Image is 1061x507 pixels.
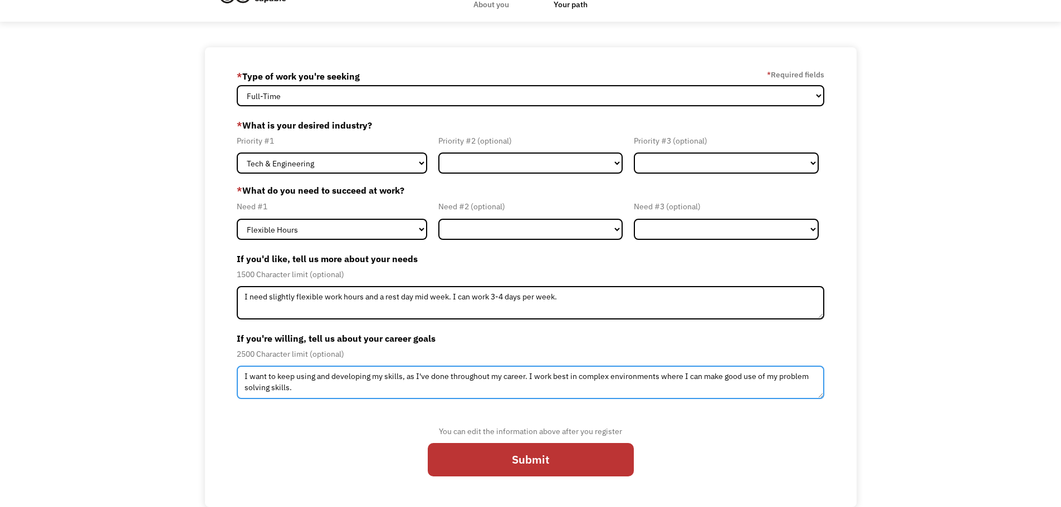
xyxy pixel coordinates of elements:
[438,134,623,147] div: Priority #2 (optional)
[237,329,825,347] label: If you're willing, tell us about your career goals
[237,67,825,487] form: Member-Update-Form-Step2
[237,67,360,85] label: Type of work you're seeking
[237,250,825,268] label: If you'd like, tell us more about your needs
[237,134,427,147] div: Priority #1
[237,116,825,134] label: What is your desired industry?
[237,184,825,197] label: What do you need to succeed at work?
[237,268,825,281] div: 1500 Character limit (optional)
[428,425,634,438] div: You can edit the information above after you register
[634,134,819,147] div: Priority #3 (optional)
[237,347,825,361] div: 2500 Character limit (optional)
[438,200,623,213] div: Need #2 (optional)
[634,200,819,213] div: Need #3 (optional)
[237,200,427,213] div: Need #1
[767,68,824,81] label: Required fields
[428,443,634,476] input: Submit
